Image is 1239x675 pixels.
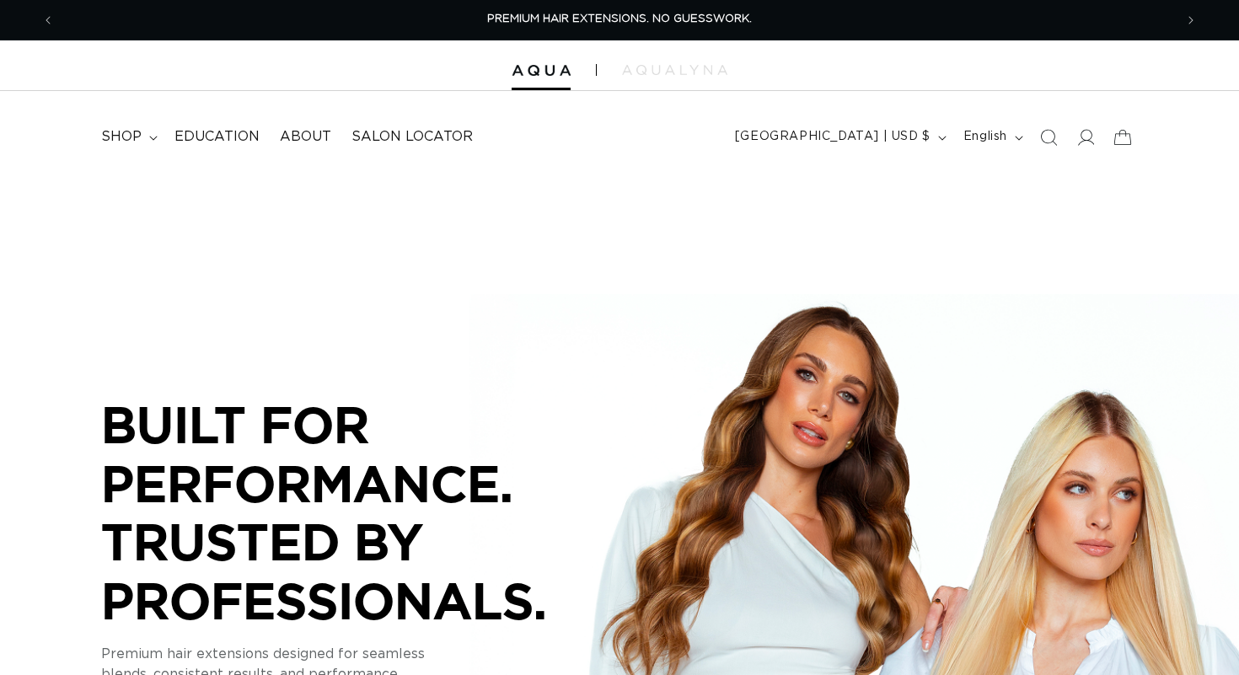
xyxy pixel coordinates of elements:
[735,128,931,146] span: [GEOGRAPHIC_DATA] | USD $
[1030,119,1067,156] summary: Search
[101,395,607,629] p: BUILT FOR PERFORMANCE. TRUSTED BY PROFESSIONALS.
[101,128,142,146] span: shop
[270,118,341,156] a: About
[622,65,727,75] img: aqualyna.com
[341,118,483,156] a: Salon Locator
[725,121,953,153] button: [GEOGRAPHIC_DATA] | USD $
[512,65,571,77] img: Aqua Hair Extensions
[963,128,1007,146] span: English
[953,121,1030,153] button: English
[351,128,473,146] span: Salon Locator
[91,118,164,156] summary: shop
[29,4,67,36] button: Previous announcement
[280,128,331,146] span: About
[164,118,270,156] a: Education
[1172,4,1209,36] button: Next announcement
[487,13,752,24] span: PREMIUM HAIR EXTENSIONS. NO GUESSWORK.
[174,128,260,146] span: Education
